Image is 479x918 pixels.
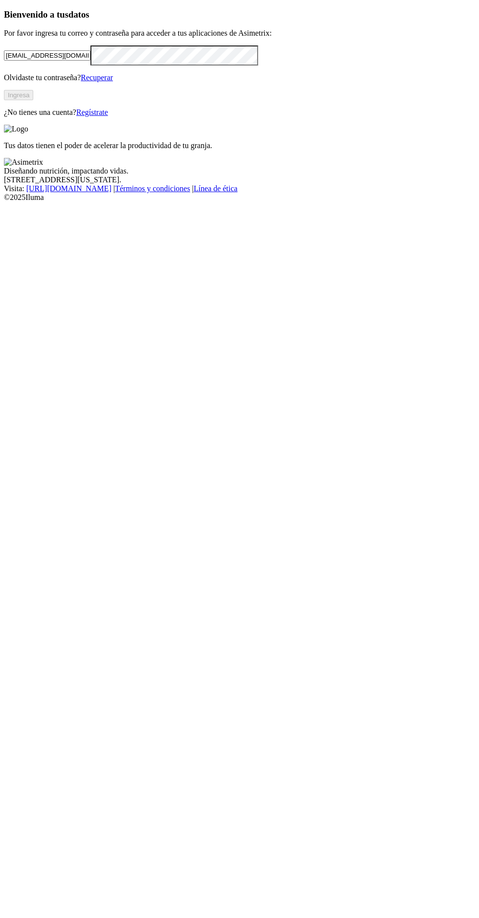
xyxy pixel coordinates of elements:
p: Olvidaste tu contraseña? [4,73,475,82]
img: Asimetrix [4,158,43,167]
div: © 2025 Iluma [4,193,475,202]
span: datos [68,9,89,20]
p: ¿No tienes una cuenta? [4,108,475,117]
button: Ingresa [4,90,33,100]
a: Recuperar [81,73,113,82]
div: Visita : | | [4,184,475,193]
a: [URL][DOMAIN_NAME] [26,184,111,193]
div: Diseñando nutrición, impactando vidas. [4,167,475,175]
img: Logo [4,125,28,133]
a: Línea de ética [194,184,238,193]
p: Por favor ingresa tu correo y contraseña para acceder a tus aplicaciones de Asimetrix: [4,29,475,38]
h3: Bienvenido a tus [4,9,475,20]
a: Regístrate [76,108,108,116]
a: Términos y condiciones [115,184,190,193]
div: [STREET_ADDRESS][US_STATE]. [4,175,475,184]
p: Tus datos tienen el poder de acelerar la productividad de tu granja. [4,141,475,150]
input: Tu correo [4,50,90,61]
